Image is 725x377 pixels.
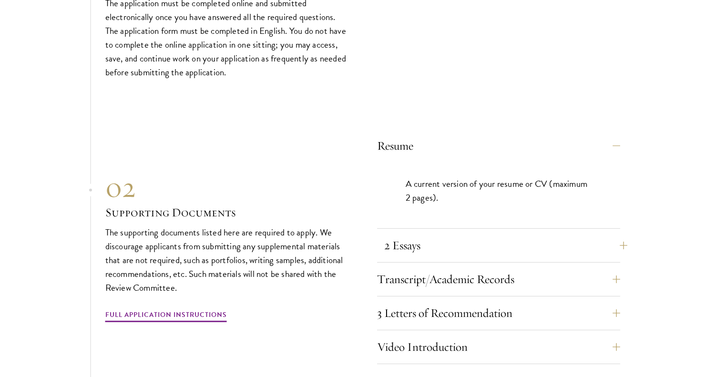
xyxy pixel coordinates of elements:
[105,225,348,295] p: The supporting documents listed here are required to apply. We discourage applicants from submitt...
[377,268,620,291] button: Transcript/Academic Records
[377,336,620,358] button: Video Introduction
[105,309,227,324] a: Full Application Instructions
[406,177,592,204] p: A current version of your resume or CV (maximum 2 pages).
[105,204,348,221] h3: Supporting Documents
[377,134,620,157] button: Resume
[384,234,627,257] button: 2 Essays
[105,170,348,204] div: 02
[377,302,620,325] button: 3 Letters of Recommendation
